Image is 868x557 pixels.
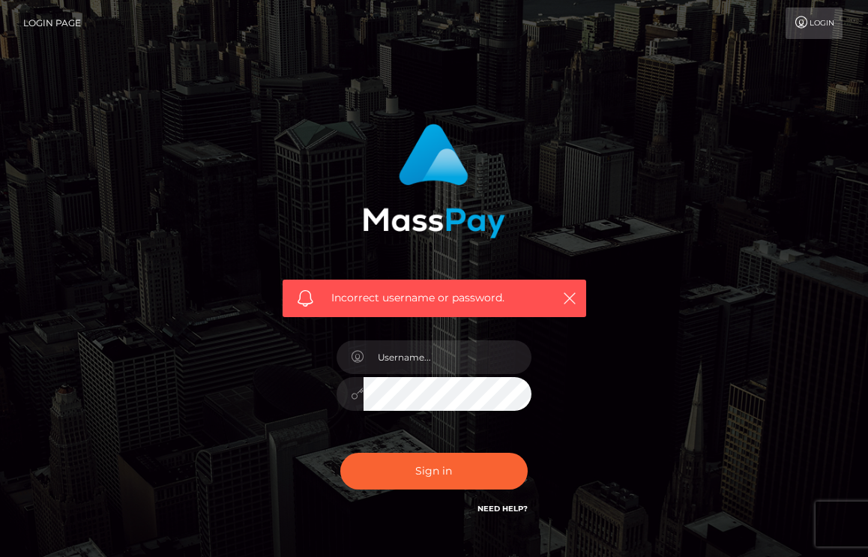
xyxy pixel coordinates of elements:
[23,7,81,39] a: Login Page
[340,453,528,490] button: Sign in
[331,290,545,306] span: Incorrect username or password.
[364,340,531,374] input: Username...
[363,124,505,238] img: MassPay Login
[477,504,528,514] a: Need Help?
[786,7,843,39] a: Login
